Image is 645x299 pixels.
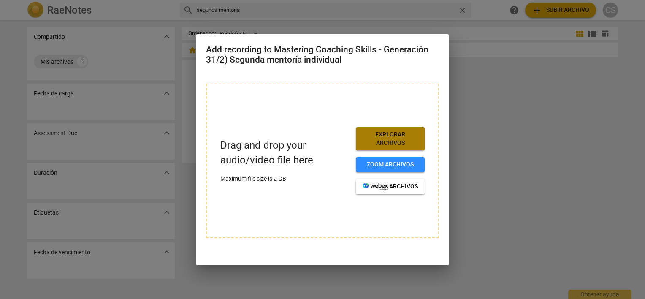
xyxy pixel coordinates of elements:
button: Zoom archivos [356,157,425,172]
span: archivos [363,182,418,191]
span: Explorar archivos [363,130,418,147]
button: Explorar archivos [356,127,425,150]
button: archivos [356,179,425,194]
h2: Add recording to Mastering Coaching Skills - Generación 31/2) Segunda mentoría individual [206,44,439,65]
p: Maximum file size is 2 GB [220,174,349,183]
span: Zoom archivos [363,160,418,169]
p: Drag and drop your audio/video file here [220,138,349,168]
